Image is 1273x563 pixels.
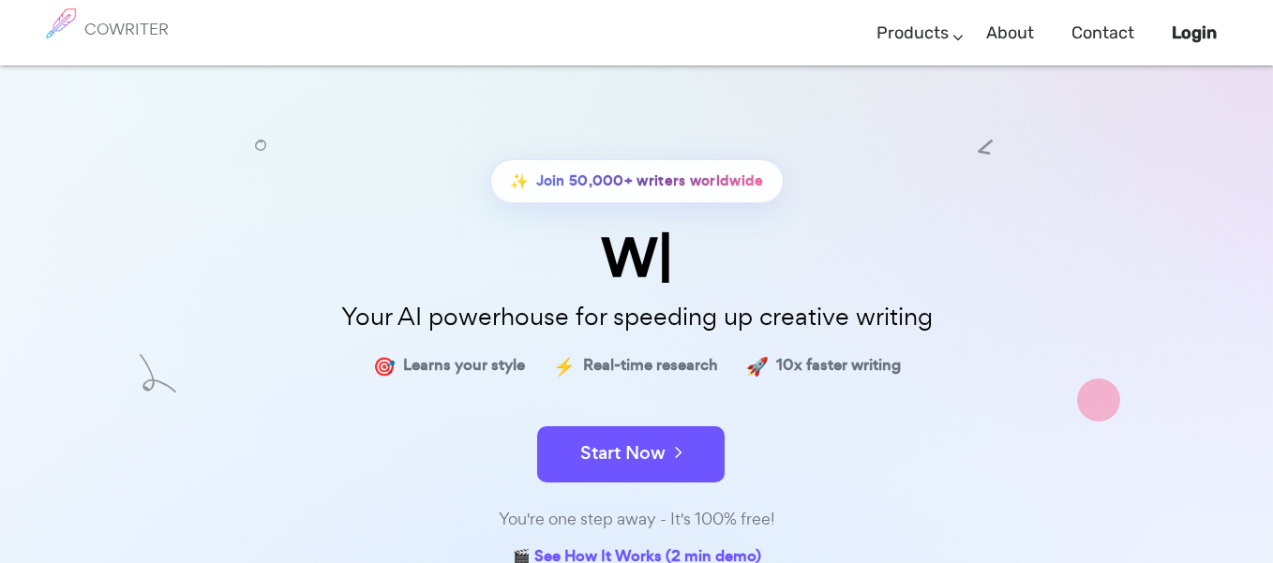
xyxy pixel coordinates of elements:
span: 🚀 [746,352,769,379]
button: Start Now [537,426,725,482]
a: Products [876,6,949,61]
a: Contact [1071,6,1134,61]
span: 10x faster writing [776,352,901,379]
span: ✨ [510,168,529,195]
b: Login [1172,22,1217,43]
span: Learns your style [403,352,525,379]
img: shape [140,354,176,393]
a: About [986,6,1034,61]
span: 🎯 [373,352,396,379]
h6: COWRITER [84,21,169,37]
span: Join 50,000+ writers worldwide [536,168,764,195]
div: W [168,231,1105,285]
p: Your AI powerhouse for speeding up creative writing [168,297,1105,337]
span: ⚡ [553,352,576,379]
span: Real-time research [583,352,718,379]
div: You're one step away - It's 100% free! [168,506,1105,533]
a: Login [1172,6,1217,61]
